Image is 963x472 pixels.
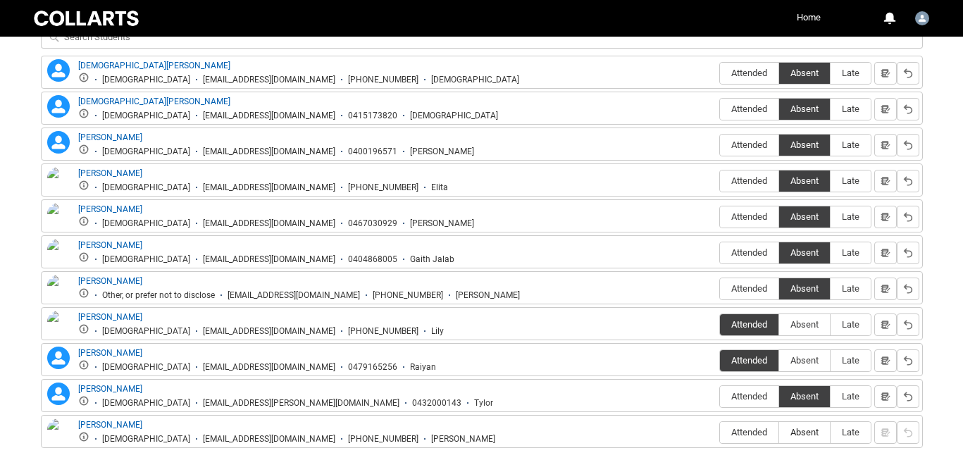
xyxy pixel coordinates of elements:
button: Notes [874,349,897,372]
span: Attended [720,283,778,294]
div: [PHONE_NUMBER] [348,75,418,85]
button: Reset [897,242,919,264]
img: Lily Short [47,311,70,342]
div: [EMAIL_ADDRESS][DOMAIN_NAME] [203,254,335,265]
span: Attended [720,355,778,366]
span: Late [831,427,871,437]
img: Jake Fennell [47,275,70,306]
div: [DEMOGRAPHIC_DATA] [102,398,190,409]
div: [EMAIL_ADDRESS][DOMAIN_NAME] [228,290,360,301]
a: [DEMOGRAPHIC_DATA][PERSON_NAME] [78,61,230,70]
div: [PERSON_NAME] [456,290,520,301]
div: [PHONE_NUMBER] [348,182,418,193]
div: Tylor [474,398,493,409]
span: Late [831,139,871,150]
span: Absent [779,104,830,114]
lightning-icon: Christian Lian [47,95,70,118]
div: [EMAIL_ADDRESS][DOMAIN_NAME] [203,326,335,337]
span: Attended [720,104,778,114]
button: Notes [874,98,897,120]
img: Wani Ndisa [47,418,70,449]
button: Reset [897,313,919,336]
div: [DEMOGRAPHIC_DATA] [410,111,498,121]
button: Reset [897,421,919,444]
a: Home [793,7,824,28]
div: [EMAIL_ADDRESS][DOMAIN_NAME] [203,147,335,157]
span: Attended [720,247,778,258]
span: Attended [720,319,778,330]
div: [PHONE_NUMBER] [348,434,418,445]
div: [EMAIL_ADDRESS][DOMAIN_NAME] [203,434,335,445]
div: [DEMOGRAPHIC_DATA] [102,326,190,337]
lightning-icon: Tylor Hyland [47,383,70,405]
div: [EMAIL_ADDRESS][DOMAIN_NAME] [203,111,335,121]
div: Raiyan [410,362,436,373]
span: Absent [779,391,830,402]
div: 0415173820 [348,111,397,121]
span: Absent [779,175,830,186]
a: [PERSON_NAME] [78,240,142,250]
button: Reset [897,385,919,408]
span: Attended [720,175,778,186]
div: [DEMOGRAPHIC_DATA] [102,434,190,445]
span: Absent [779,427,830,437]
button: Notes [874,242,897,264]
button: Notes [874,313,897,336]
a: [PERSON_NAME] [78,276,142,286]
button: Notes [874,170,897,192]
button: Reset [897,62,919,85]
span: Late [831,68,871,78]
span: Late [831,319,871,330]
div: Gaith Jalab [410,254,454,265]
a: [PERSON_NAME] [78,312,142,322]
span: Late [831,211,871,222]
button: Reset [897,134,919,156]
span: Attended [720,68,778,78]
div: [PHONE_NUMBER] [373,290,443,301]
button: Reset [897,206,919,228]
div: 0404868005 [348,254,397,265]
div: [DEMOGRAPHIC_DATA] [102,111,190,121]
button: Reset [897,278,919,300]
div: 0400196571 [348,147,397,157]
button: Notes [874,206,897,228]
a: [DEMOGRAPHIC_DATA][PERSON_NAME] [78,97,230,106]
span: Absent [779,247,830,258]
span: Absent [779,283,830,294]
span: Attended [720,427,778,437]
button: Notes [874,62,897,85]
div: [EMAIL_ADDRESS][DOMAIN_NAME] [203,75,335,85]
div: [EMAIL_ADDRESS][DOMAIN_NAME] [203,218,335,229]
div: [DEMOGRAPHIC_DATA] [102,254,190,265]
img: Eliza Whitehead [47,203,70,234]
div: 0479165256 [348,362,397,373]
div: 0432000143 [412,398,461,409]
div: [DEMOGRAPHIC_DATA] [102,182,190,193]
div: [DEMOGRAPHIC_DATA] [102,147,190,157]
div: [DEMOGRAPHIC_DATA] [102,75,190,85]
span: Absent [779,68,830,78]
button: Notes [874,385,897,408]
button: Notes [874,278,897,300]
span: Attended [720,391,778,402]
img: Gaith Qasem [47,239,70,270]
div: Lily [431,326,444,337]
span: Late [831,247,871,258]
span: Attended [720,211,778,222]
span: Late [831,391,871,402]
img: Faculty.rhart [915,11,929,25]
div: [DEMOGRAPHIC_DATA] [102,218,190,229]
a: [PERSON_NAME] [78,168,142,178]
a: [PERSON_NAME] [78,132,142,142]
div: [PHONE_NUMBER] [348,326,418,337]
div: [EMAIL_ADDRESS][DOMAIN_NAME] [203,362,335,373]
lightning-icon: Christian Powell [47,59,70,82]
div: [PERSON_NAME] [431,434,495,445]
div: [PERSON_NAME] [410,218,474,229]
span: Absent [779,355,830,366]
div: [EMAIL_ADDRESS][PERSON_NAME][DOMAIN_NAME] [203,398,399,409]
div: [DEMOGRAPHIC_DATA] [431,75,519,85]
img: Elita Merakis [47,167,70,198]
button: Notes [874,134,897,156]
span: Late [831,175,871,186]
